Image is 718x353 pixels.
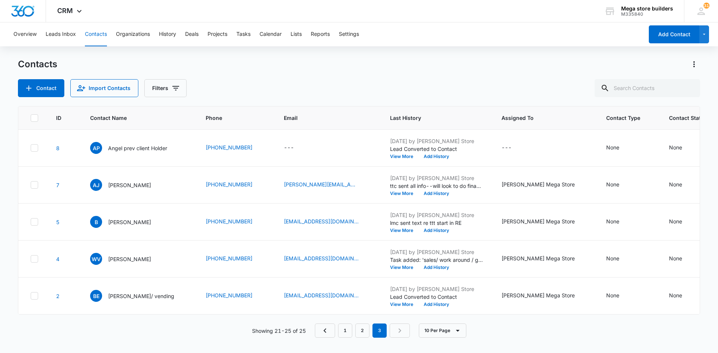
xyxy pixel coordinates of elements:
[70,79,138,97] button: Import Contacts
[90,114,177,122] span: Contact Name
[390,154,418,159] button: View More
[56,293,59,299] a: Navigate to contact details page for bruce edible/ vending
[206,114,255,122] span: Phone
[206,217,252,225] a: [PHONE_NUMBER]
[284,254,359,262] a: [EMAIL_ADDRESS][DOMAIN_NAME]
[621,6,673,12] div: account name
[418,265,454,270] button: Add History
[390,211,484,219] p: [DATE] by [PERSON_NAME] Store
[284,291,359,299] a: [EMAIL_ADDRESS][DOMAIN_NAME]
[703,3,709,9] span: 31
[56,219,59,225] a: Navigate to contact details page for Bruce
[669,114,707,122] span: Contact Status
[56,256,59,262] a: Navigate to contact details page for William Velez
[669,143,682,151] div: None
[284,291,372,300] div: Email - Edibledeliveries@gmail.com - Select to Edit Field
[669,291,682,299] div: None
[390,248,484,256] p: [DATE] by [PERSON_NAME] Store
[390,285,484,293] p: [DATE] by [PERSON_NAME] Store
[501,143,525,152] div: Assigned To - - Select to Edit Field
[291,22,302,46] button: Lists
[390,174,484,182] p: [DATE] by [PERSON_NAME] Store
[606,291,619,299] div: None
[90,253,165,265] div: Contact Name - William Velez - Select to Edit Field
[390,182,484,190] p: ttc sent all info--will look to do financing; may have a partner; call next week
[390,256,484,264] p: Task added: 'sales/ work around / get into site system'
[606,254,633,263] div: Contact Type - None - Select to Edit Field
[185,22,199,46] button: Deals
[90,290,188,302] div: Contact Name - bruce edible/ vending - Select to Edit Field
[57,7,73,15] span: CRM
[355,323,369,338] a: Page 2
[90,253,102,265] span: WV
[108,218,151,226] p: [PERSON_NAME]
[90,290,102,302] span: be
[284,114,361,122] span: Email
[236,22,251,46] button: Tasks
[501,254,575,262] div: [PERSON_NAME] Mega Store
[418,154,454,159] button: Add History
[13,22,37,46] button: Overview
[284,254,372,263] div: Email - velezw2@gmail.com - Select to Edit Field
[206,143,252,151] a: [PHONE_NUMBER]
[621,12,673,17] div: account id
[206,291,266,300] div: Phone - +1 (914) 423-4534 - Select to Edit Field
[669,291,696,300] div: Contact Status - None - Select to Edit Field
[606,114,640,122] span: Contact Type
[703,3,709,9] div: notifications count
[284,180,372,189] div: Email - amy.amyjah@gmail.com - Select to Edit Field
[206,180,252,188] a: [PHONE_NUMBER]
[108,255,151,263] p: [PERSON_NAME]
[144,79,187,97] button: Filters
[501,143,512,152] div: ---
[606,217,633,226] div: Contact Type - None - Select to Edit Field
[606,254,619,262] div: None
[595,79,700,97] input: Search Contacts
[56,182,59,188] a: Navigate to contact details page for Amy James
[90,142,102,154] span: Ap
[108,181,151,189] p: [PERSON_NAME]
[90,216,165,228] div: Contact Name - Bruce - Select to Edit Field
[669,180,696,189] div: Contact Status - None - Select to Edit Field
[390,265,418,270] button: View More
[390,145,484,153] p: Lead Converted to Contact
[18,59,57,70] h1: Contacts
[606,180,619,188] div: None
[90,142,181,154] div: Contact Name - Angel prev client Holder - Select to Edit Field
[206,254,252,262] a: [PHONE_NUMBER]
[56,114,61,122] span: ID
[501,254,588,263] div: Assigned To - John Mega Store - Select to Edit Field
[90,179,165,191] div: Contact Name - Amy James - Select to Edit Field
[116,22,150,46] button: Organizations
[418,302,454,307] button: Add History
[669,217,696,226] div: Contact Status - None - Select to Edit Field
[390,228,418,233] button: View More
[284,143,307,152] div: Email - - Select to Edit Field
[206,143,266,152] div: Phone - +1 (857) 417-1110 - Select to Edit Field
[669,254,696,263] div: Contact Status - None - Select to Edit Field
[206,291,252,299] a: [PHONE_NUMBER]
[419,323,466,338] button: 10 Per Page
[501,217,588,226] div: Assigned To - John Mega Store - Select to Edit Field
[606,217,619,225] div: None
[418,228,454,233] button: Add History
[85,22,107,46] button: Contacts
[501,180,575,188] div: [PERSON_NAME] Mega Store
[315,323,335,338] a: Previous Page
[284,143,294,152] div: ---
[669,217,682,225] div: None
[418,191,454,196] button: Add History
[390,302,418,307] button: View More
[606,143,633,152] div: Contact Type - None - Select to Edit Field
[315,323,410,338] nav: Pagination
[501,180,588,189] div: Assigned To - John Mega Store - Select to Edit Field
[208,22,227,46] button: Projects
[390,219,484,227] p: lmc sent text re ttt start in RE
[108,292,174,300] p: [PERSON_NAME]/ vending
[311,22,330,46] button: Reports
[206,217,266,226] div: Phone - (914) 494-4099 - Select to Edit Field
[501,291,575,299] div: [PERSON_NAME] Mega Store
[108,144,167,152] p: Angel prev client Holder
[390,293,484,301] p: Lead Converted to Contact
[649,25,699,43] button: Add Contact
